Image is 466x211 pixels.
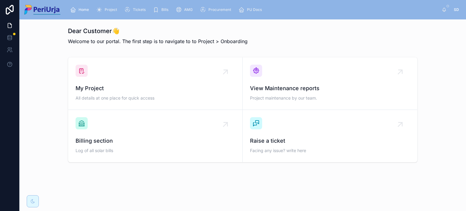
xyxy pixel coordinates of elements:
a: Raise a ticketFacing any issue? write here [243,110,417,162]
span: View Maintenance reports [250,84,410,93]
span: Log of all solar bills [76,148,235,154]
div: scrollable content [65,3,442,16]
span: Facing any issue? write here [250,148,410,154]
a: AMG [174,4,197,15]
a: Tickets [123,4,150,15]
a: PU Docs [237,4,266,15]
span: Bills [161,7,168,12]
span: Raise a ticket [250,137,410,145]
span: Project [105,7,117,12]
img: App logo [24,5,60,15]
a: Billing sectionLog of all solar bills [68,110,243,162]
a: View Maintenance reportsProject maintenance by our team. [243,57,417,110]
span: Tickets [133,7,146,12]
span: Procurement [208,7,231,12]
a: Home [68,4,93,15]
span: Home [79,7,89,12]
span: AMG [184,7,193,12]
span: PU Docs [247,7,262,12]
h1: Dear Customer👋 [68,27,248,35]
a: Procurement [198,4,235,15]
a: My ProjectAll details at one place for quick access [68,57,243,110]
span: Project maintenance by our team. [250,95,410,101]
p: Welcome to our portal. The first step is to navigate to to Project > Onboarding [68,38,248,45]
a: Project [94,4,121,15]
span: Billing section [76,137,235,145]
span: All details at one place for quick access [76,95,235,101]
span: My Project [76,84,235,93]
span: SD [454,7,459,12]
a: Bills [151,4,173,15]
